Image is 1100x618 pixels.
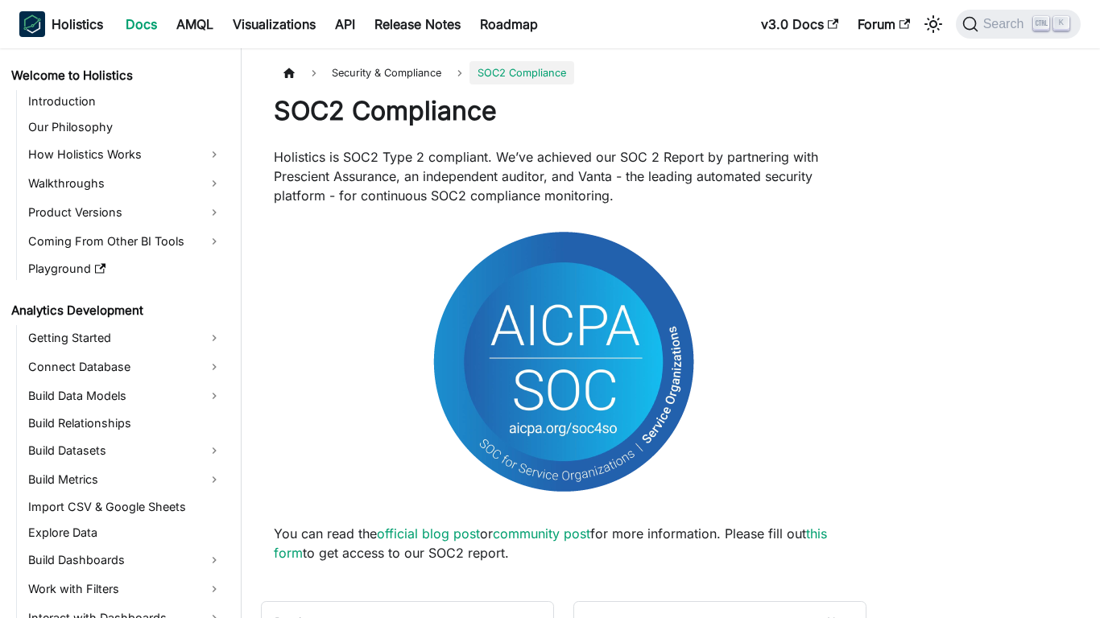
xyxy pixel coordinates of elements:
[23,200,227,225] a: Product Versions
[52,14,103,34] b: Holistics
[23,438,227,463] a: Build Datasets
[19,11,103,37] a: HolisticsHolistics
[920,11,946,37] button: Switch between dark and light mode (currently light mode)
[751,11,848,37] a: v3.0 Docs
[23,116,227,138] a: Our Philosophy
[19,11,45,37] img: Holistics
[324,61,449,84] span: Security & Compliance
[23,496,227,518] a: Import CSV & Google Sheets
[23,467,227,492] a: Build Metrics
[116,11,167,37] a: Docs
[23,90,227,113] a: Introduction
[469,61,574,84] span: SOC2 Compliance
[274,524,854,562] p: You can read the or for more information. Please fill out to get access to our SOC2 report.
[377,525,480,542] a: official blog post
[365,11,470,37] a: Release Notes
[6,299,227,322] a: Analytics Development
[274,95,854,127] h1: SOC2 Compliance
[848,11,920,37] a: Forum
[23,383,227,409] a: Build Data Models
[23,325,227,351] a: Getting Started
[470,11,548,37] a: Roadmap
[23,142,227,167] a: How Holistics Works
[23,576,227,602] a: Work with Filters
[23,171,227,196] a: Walkthroughs
[23,257,227,280] a: Playground
[978,17,1034,31] span: Search
[274,61,854,84] nav: Breadcrumbs
[223,11,325,37] a: Visualizations
[325,11,365,37] a: API
[23,547,227,573] a: Build Dashboards
[23,412,227,435] a: Build Relationships
[23,521,227,544] a: Explore Data
[956,10,1081,39] button: Search (Ctrl+K)
[493,525,590,542] a: community post
[274,147,854,205] p: Holistics is SOC2 Type 2 compliant. We’ve achieved our SOC 2 Report by partnering with Prescient ...
[274,61,304,84] a: Home page
[6,64,227,87] a: Welcome to Holistics
[23,354,227,380] a: Connect Database
[167,11,223,37] a: AMQL
[23,229,227,254] a: Coming From Other BI Tools
[1053,16,1069,31] kbd: K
